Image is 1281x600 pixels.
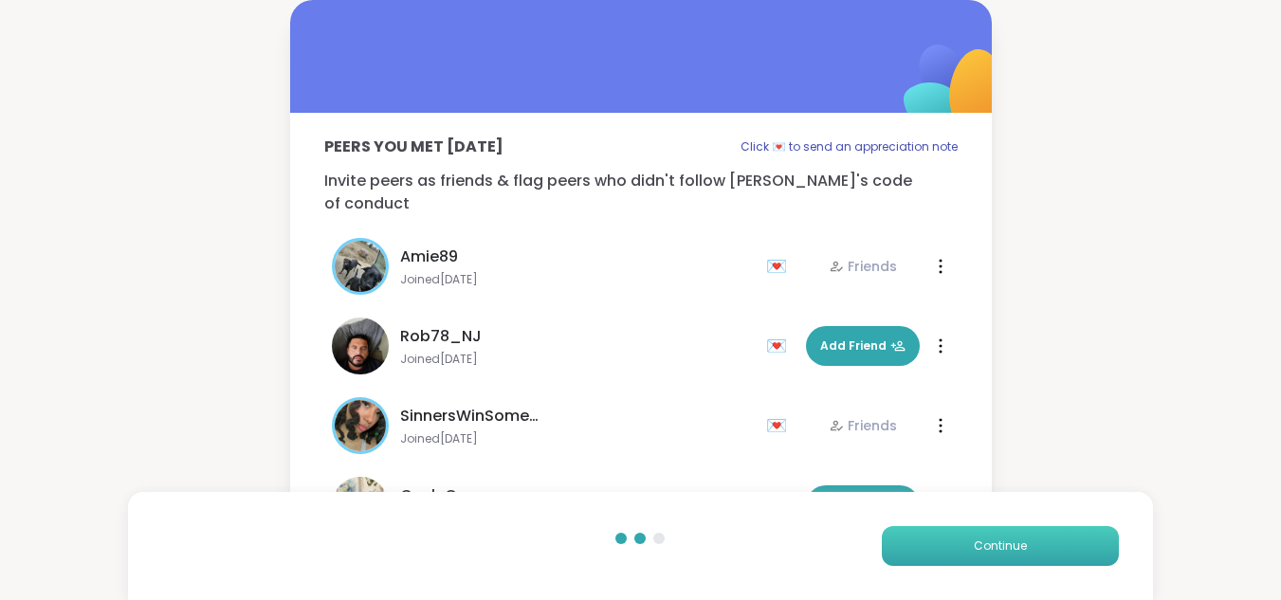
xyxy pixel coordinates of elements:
[806,326,920,366] button: Add Friend
[766,410,795,441] div: 💌
[766,490,795,520] div: 💌
[741,136,958,158] p: Click 💌 to send an appreciation note
[882,526,1119,566] button: Continue
[806,485,920,525] button: Add Friend
[766,251,795,282] div: 💌
[400,484,457,507] span: GayleG
[400,405,542,427] span: SinnersWinSometimes
[766,331,795,361] div: 💌
[332,318,389,374] img: Rob78_NJ
[400,352,755,367] span: Joined [DATE]
[829,257,897,276] div: Friends
[974,537,1027,555] span: Continue
[829,416,897,435] div: Friends
[324,136,503,158] p: Peers you met [DATE]
[400,272,755,287] span: Joined [DATE]
[400,431,755,446] span: Joined [DATE]
[335,400,386,451] img: SinnersWinSometimes
[324,170,958,215] p: Invite peers as friends & flag peers who didn't follow [PERSON_NAME]'s code of conduct
[400,245,458,268] span: Amie89
[400,325,482,348] span: Rob78_NJ
[820,337,906,355] span: Add Friend
[335,241,386,292] img: Amie89
[332,477,389,534] img: GayleG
